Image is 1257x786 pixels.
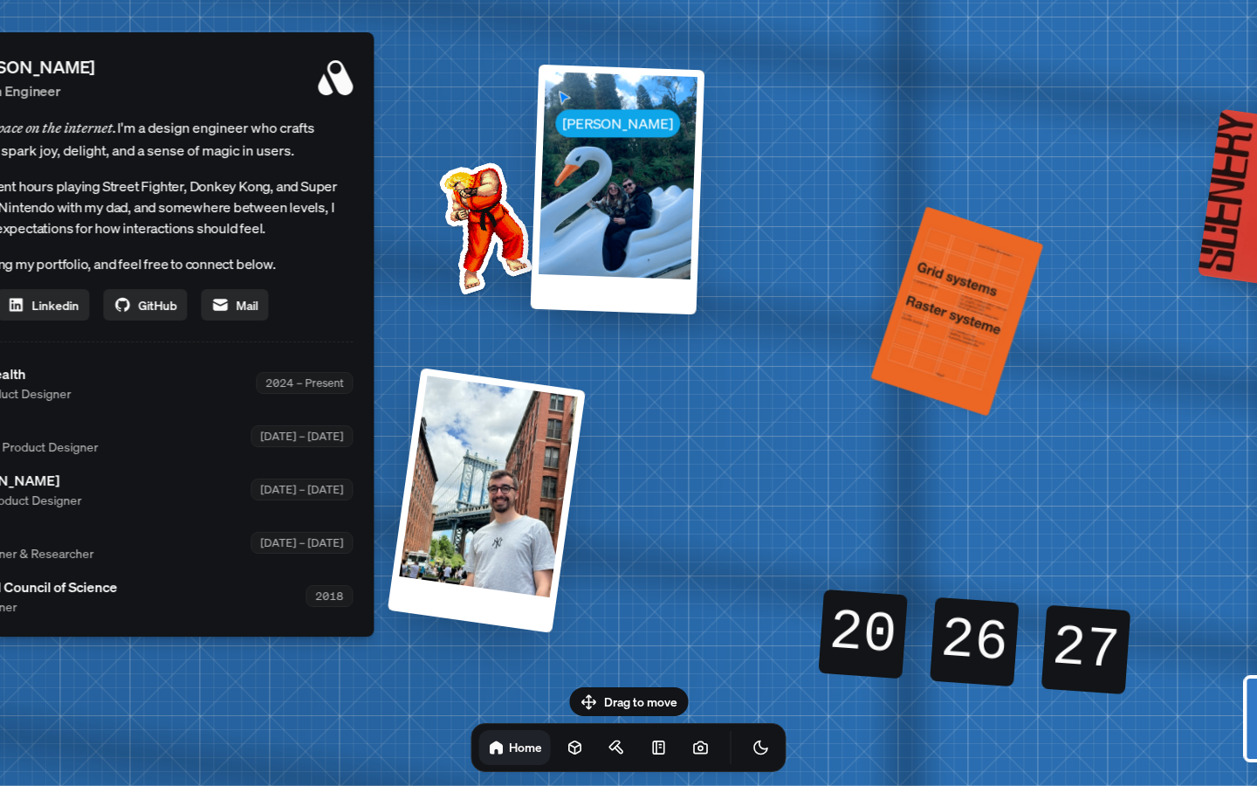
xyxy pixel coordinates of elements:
button: Toggle Theme [744,730,779,765]
div: [DATE] – [DATE] [251,425,353,447]
a: Home [479,730,551,765]
img: Profile example [395,136,571,313]
div: 2024 – Present [256,372,353,394]
div: [DATE] – [DATE] [251,479,353,500]
span: Linkedin [31,296,79,314]
a: Mail [201,289,268,321]
div: [DATE] – [DATE] [251,532,353,554]
span: Mail [236,296,258,314]
span: GitHub [138,296,176,314]
div: 2018 [306,585,353,607]
h1: Home [509,739,542,755]
a: GitHub [103,289,187,321]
